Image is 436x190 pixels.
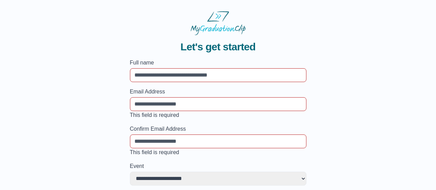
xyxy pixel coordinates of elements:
span: Let's get started [181,41,256,53]
span: This field is required [130,112,179,118]
label: Email Address [130,88,306,96]
img: MyGraduationClip [191,11,246,35]
label: Confirm Email Address [130,125,306,133]
label: Event [130,162,306,170]
label: Full name [130,59,306,67]
span: This field is required [130,149,179,155]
